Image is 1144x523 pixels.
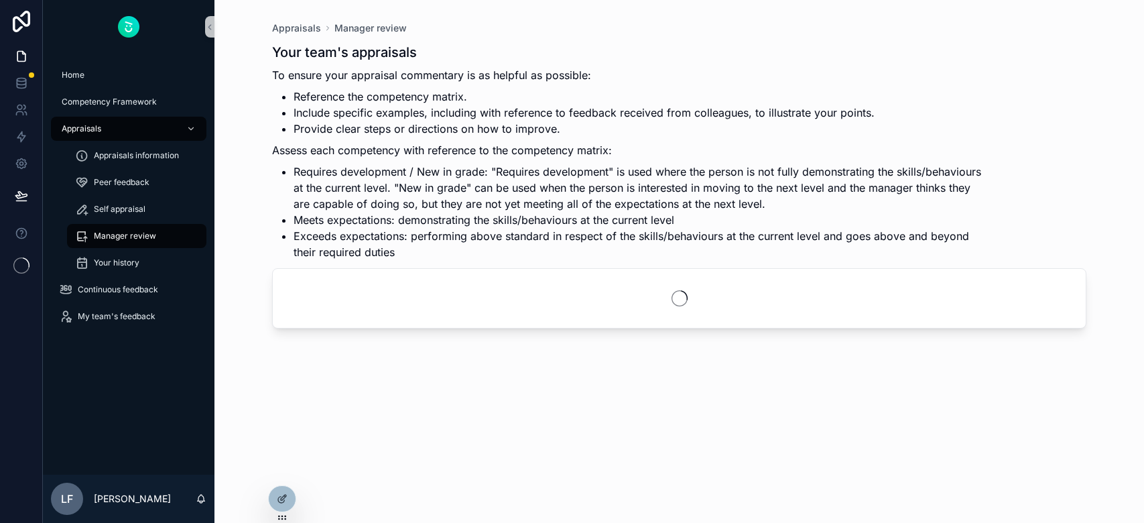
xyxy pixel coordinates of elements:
li: Requires development / New in grade: "Requires development" is used where the person is not fully... [294,164,986,212]
span: Manager review [94,231,156,241]
a: Self appraisal [67,197,206,221]
div: scrollable content [43,54,214,346]
span: Home [62,70,84,80]
span: Peer feedback [94,177,149,188]
a: Manager review [334,21,407,35]
li: Meets expectations: demonstrating the skills/behaviours at the current level [294,212,986,228]
a: Your history [67,251,206,275]
span: My team's feedback [78,311,155,322]
a: Continuous feedback [51,278,206,302]
span: Appraisals [62,123,101,134]
span: Self appraisal [94,204,145,215]
span: LF [61,491,73,507]
li: Reference the competency matrix. [294,89,986,105]
p: Assess each competency with reference to the competency matrix: [272,142,986,158]
a: Home [51,63,206,87]
span: Appraisals information [94,150,179,161]
a: My team's feedback [51,304,206,329]
h1: Your team's appraisals [272,43,986,62]
li: Include specific examples, including with reference to feedback received from colleagues, to illu... [294,105,986,121]
span: Continuous feedback [78,284,158,295]
p: To ensure your appraisal commentary is as helpful as possible: [272,67,986,83]
a: Appraisals information [67,143,206,168]
a: Peer feedback [67,170,206,194]
li: Provide clear steps or directions on how to improve. [294,121,986,137]
a: Appraisals [51,117,206,141]
a: Appraisals [272,21,321,35]
span: Competency Framework [62,97,157,107]
li: Exceeds expectations: performing above standard in respect of the skills/behaviours at the curren... [294,228,986,260]
p: [PERSON_NAME] [94,492,171,506]
a: Competency Framework [51,90,206,114]
a: Manager review [67,224,206,248]
img: App logo [118,16,139,38]
span: Your history [94,257,139,268]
